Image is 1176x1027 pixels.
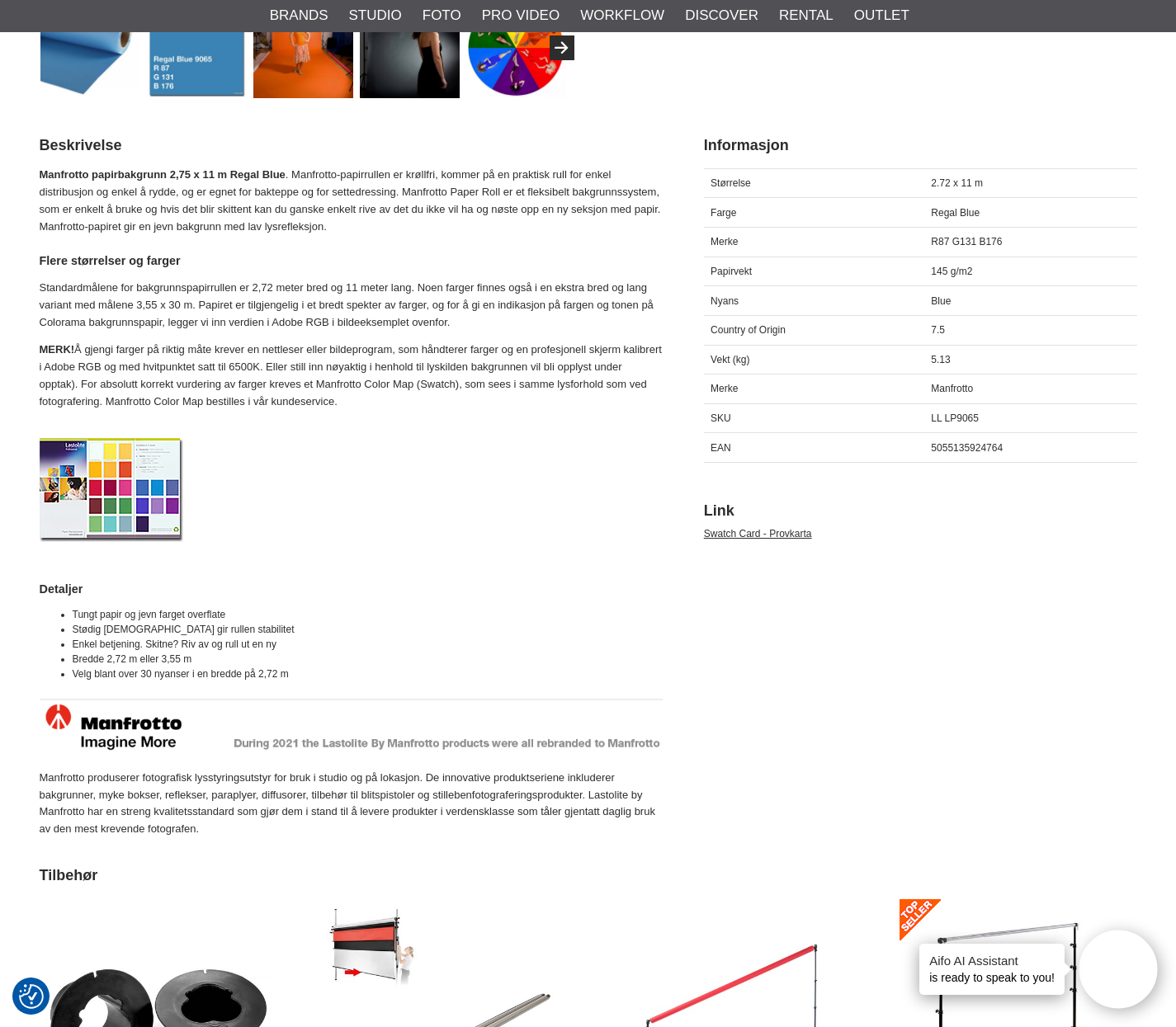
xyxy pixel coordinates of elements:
span: Farge [711,207,736,219]
h2: Tilbehør [40,865,1137,886]
span: Størrelse [711,177,751,189]
span: 2.72 x 11 m [931,177,983,189]
h2: Link [704,501,1137,521]
a: Outlet [854,5,909,26]
span: 7.5 [931,324,945,336]
a: Brands [270,5,328,26]
h2: Beskrivelse [40,135,663,156]
span: Papirvekt [711,266,752,277]
button: Samtykkepreferanser [19,982,44,1011]
h4: Detaljer [40,581,663,597]
span: Vekt (kg) [711,354,749,365]
li: Stødig [DEMOGRAPHIC_DATA] gir rullen stabilitet [73,622,663,637]
p: Standardmålene for bakgrunnspapirrullen er 2,72 meter bred og 11 meter lang. Noen farger finnes o... [40,280,663,331]
span: R87 G131 B176 [931,236,1002,247]
span: Blue [931,295,951,307]
li: Bredde 2,72 m eller 3,55 m [73,652,663,667]
span: LL LP9065 [931,412,979,424]
p: Manfrotto produserer fotografisk lysstyringsutstyr for bruk i studio og på lokasjon. De innovativ... [40,770,663,838]
span: 145 g/m2 [931,266,972,277]
a: Studio [349,5,402,26]
img: Manfrotto - About [40,692,663,753]
h4: Flere størrelser og farger [40,252,663,269]
span: 5055135924764 [931,442,1003,454]
span: Country of Origin [711,324,786,336]
h2: Informasjon [704,135,1137,156]
p: Å gjengi farger på riktig måte krever en nettleser eller bildeprogram, som håndterer farger og en... [40,342,663,410]
a: Discover [685,5,758,26]
a: Rental [779,5,834,26]
span: Merke [711,383,738,394]
span: Manfrotto [931,383,973,394]
a: Pro Video [482,5,560,26]
div: is ready to speak to you! [919,944,1065,995]
img: Lastolite Swatch Färgkarta [40,438,184,542]
span: SKU [711,412,731,424]
a: Foto [423,5,461,26]
h4: Aifo AI Assistant [929,952,1055,969]
p: . Manfrotto-papirrullen er krøllfri, kommer på en praktisk rull for enkel distribusjon og enkel å... [40,167,663,235]
span: 5.13 [931,354,950,365]
li: Enkel betjening. Skitne? Riv av og rull ut en ny [73,637,663,652]
li: Velg blant over 30 nyanser i en bredde på 2,72 m [73,667,663,681]
li: Tungt papir og jevn farget overflate [73,607,663,622]
img: Revisit consent button [19,984,44,1009]
a: Swatch Card - Provkarta [704,528,812,539]
span: Nyans [711,295,739,307]
span: Merke [711,236,738,247]
strong: Manfrotto papirbakgrunn 2,75 x 11 m Regal Blue [40,168,286,181]
strong: MERK! [40,343,75,356]
span: EAN [711,442,731,454]
a: Workflow [580,5,664,26]
span: Regal Blue [931,207,980,219]
button: Next [550,35,574,60]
